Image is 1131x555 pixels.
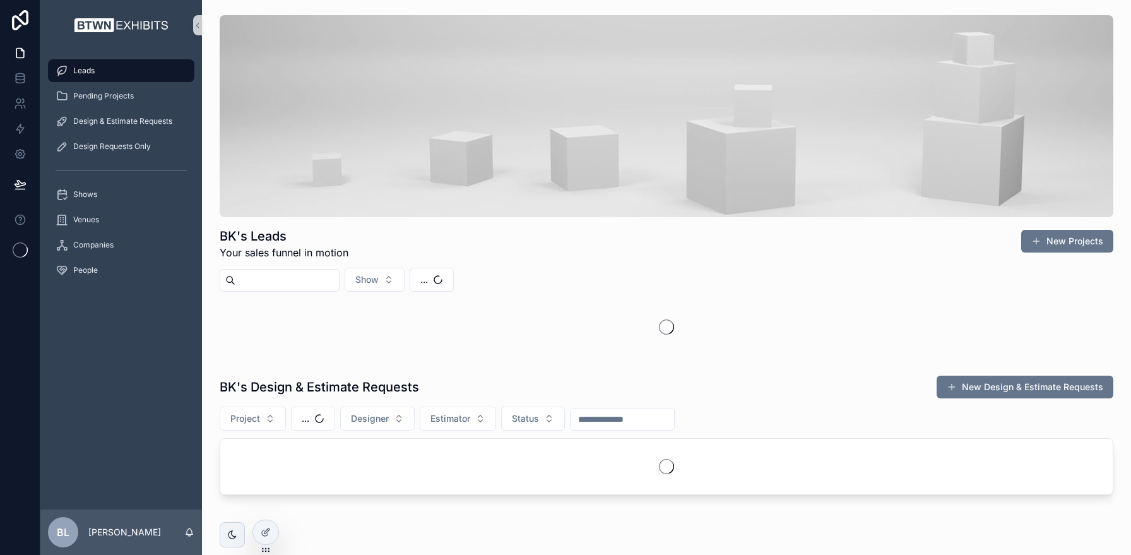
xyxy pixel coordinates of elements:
span: Estimator [430,412,470,425]
span: Venues [73,215,99,225]
h1: BK's Design & Estimate Requests [220,378,419,396]
button: Select Button [291,407,335,431]
h1: BK's Leads [220,227,348,245]
button: Select Button [220,407,286,431]
button: New Projects [1021,230,1113,253]
div: scrollable content [40,51,202,298]
span: Designer [351,412,389,425]
span: People [73,265,98,275]
a: Design & Estimate Requests [48,110,194,133]
span: Leads [73,66,95,76]
a: Shows [48,183,194,206]
button: Select Button [501,407,565,431]
span: Your sales funnel in motion [220,245,348,260]
button: Select Button [410,268,454,292]
button: Select Button [420,407,496,431]
span: ... [420,273,428,286]
a: Leads [48,59,194,82]
span: Companies [73,240,114,250]
p: [PERSON_NAME] [88,526,161,539]
span: Show [355,273,379,286]
button: Select Button [345,268,405,292]
span: Status [512,412,539,425]
a: People [48,259,194,282]
a: Companies [48,234,194,256]
span: Project [230,412,260,425]
span: ... [302,412,309,425]
span: Design Requests Only [73,141,151,152]
a: Pending Projects [48,85,194,107]
button: New Design & Estimate Requests [937,376,1113,398]
a: Venues [48,208,194,231]
a: Design Requests Only [48,135,194,158]
button: Select Button [340,407,415,431]
span: BL [57,525,69,540]
img: App logo [71,15,171,35]
span: Design & Estimate Requests [73,116,172,126]
span: Shows [73,189,97,200]
span: Pending Projects [73,91,134,101]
